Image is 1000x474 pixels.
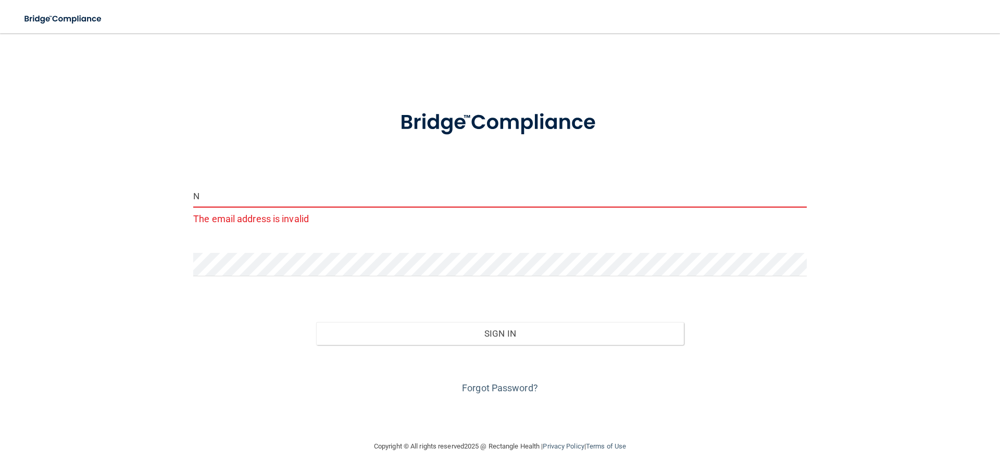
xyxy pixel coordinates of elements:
[193,210,807,227] p: The email address is invalid
[310,430,690,463] div: Copyright © All rights reserved 2025 @ Rectangle Health | |
[462,382,538,393] a: Forgot Password?
[193,184,807,208] input: Email
[586,442,626,450] a: Terms of Use
[16,8,111,30] img: bridge_compliance_login_screen.278c3ca4.svg
[379,96,621,150] img: bridge_compliance_login_screen.278c3ca4.svg
[543,442,584,450] a: Privacy Policy
[316,322,684,345] button: Sign In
